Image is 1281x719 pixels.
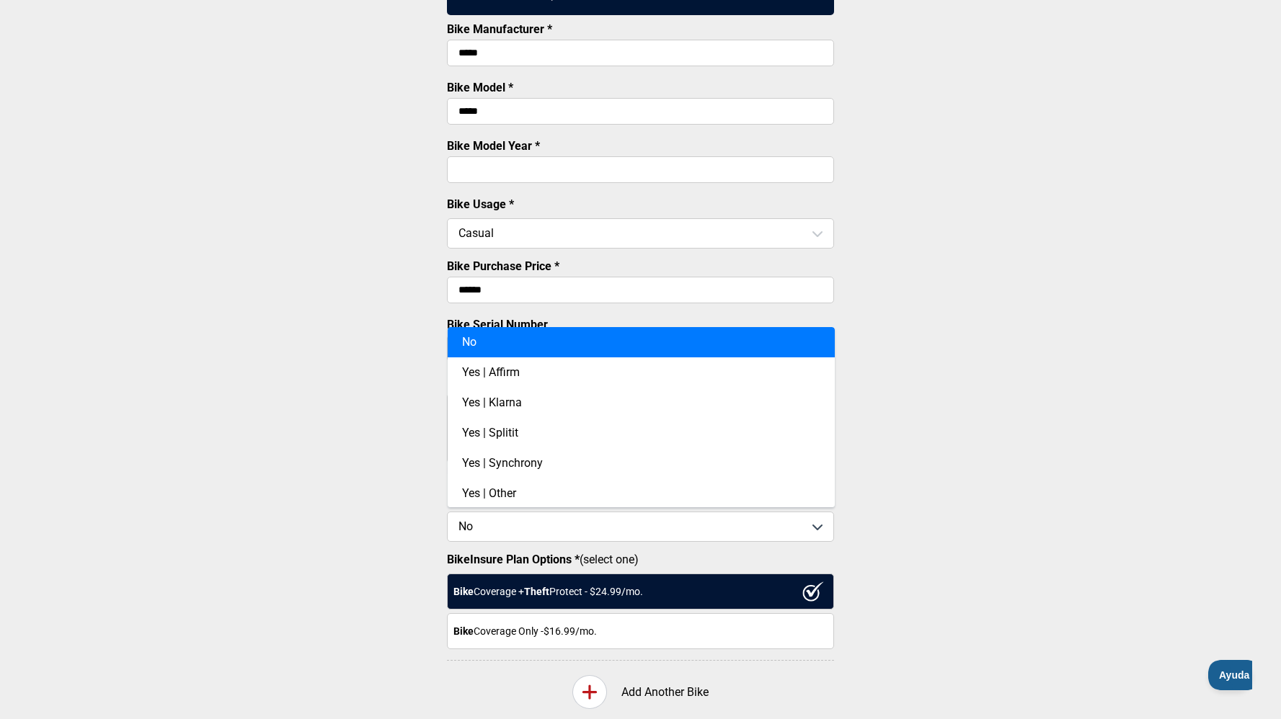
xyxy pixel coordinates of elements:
label: Bike Purchase Price * [447,259,559,273]
label: (select one) [447,553,834,566]
div: Coverage Only - $16.99 /mo. [447,613,834,649]
div: Yes | Synchrony [448,448,835,478]
img: ux1sgP1Haf775SAghJI38DyDlYP+32lKFAAAAAElFTkSuQmCC [802,581,824,602]
div: Coverage + Protect - $ 24.99 /mo. [447,573,834,609]
label: Bike Usage * [447,197,514,211]
strong: Bike [453,586,474,597]
strong: Bike [453,625,474,637]
strong: Theft [524,586,549,597]
strong: BikeInsure Plan Options * [447,553,580,566]
div: Add Another Bike [447,675,834,709]
div: Yes | Affirm [448,357,835,388]
div: No [448,327,835,357]
div: Yes | Splitit [448,418,835,448]
iframe: Activar/desactivar soporte al cliente [1208,660,1252,690]
label: Is The Bike Financed? * [447,491,569,504]
label: Bike Model Year * [447,139,540,153]
label: List Bike Accessories [447,376,558,390]
div: Yes | Other [448,478,835,509]
label: Bike Manufacturer * [447,22,552,36]
label: Bike Model * [447,81,513,94]
p: Please enter each non-stock bike accessory on a separate line [447,463,834,480]
label: Bike Serial Number [447,318,548,331]
div: Yes | Klarna [448,388,835,418]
